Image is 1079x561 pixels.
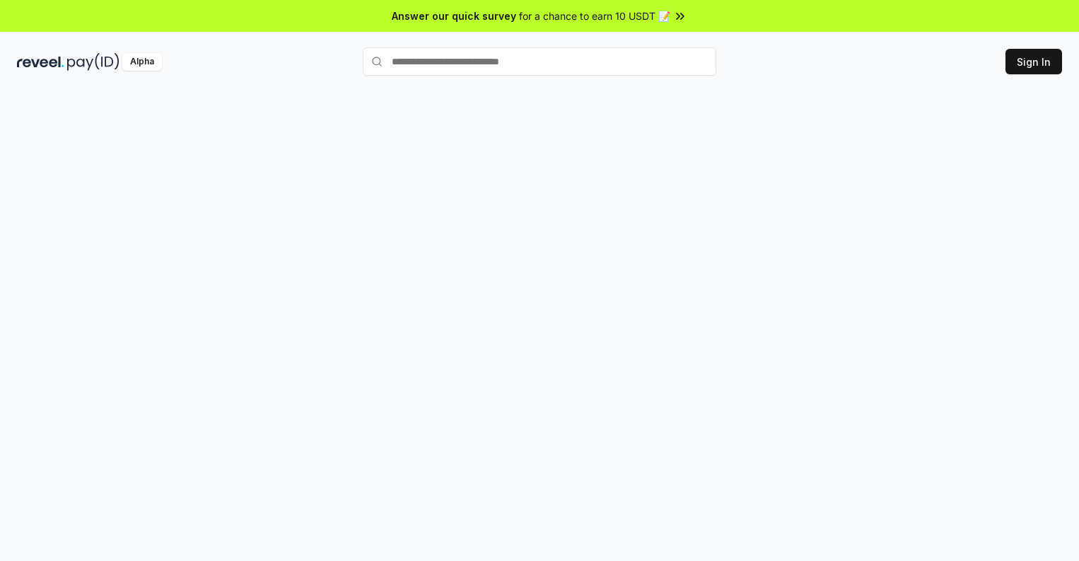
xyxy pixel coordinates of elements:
[17,53,64,71] img: reveel_dark
[67,53,119,71] img: pay_id
[519,8,670,23] span: for a chance to earn 10 USDT 📝
[392,8,516,23] span: Answer our quick survey
[1005,49,1062,74] button: Sign In
[122,53,162,71] div: Alpha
